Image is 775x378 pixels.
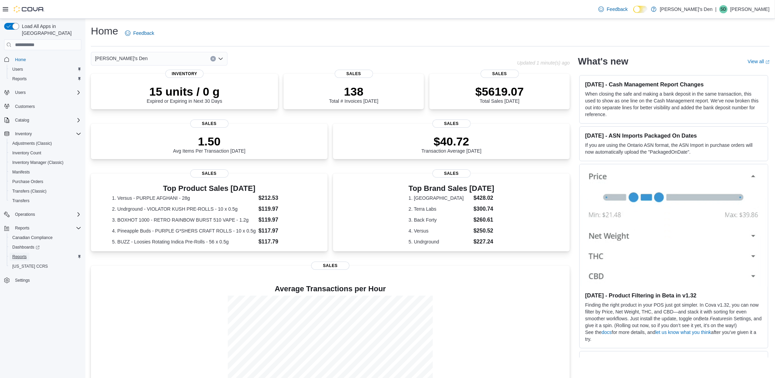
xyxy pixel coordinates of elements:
span: Reports [15,225,29,231]
h3: [DATE] - Cash Out & Safe Close Changes [585,357,762,364]
span: Users [10,65,81,73]
button: Settings [1,275,84,285]
em: Beta Features [698,316,729,321]
a: Reports [10,75,29,83]
dd: $212.53 [259,194,306,202]
h3: [DATE] - Cash Management Report Changes [585,81,762,88]
a: docs [601,330,612,335]
p: | [715,5,717,13]
p: [PERSON_NAME]'s Den [660,5,712,13]
span: Inventory [165,70,204,78]
span: Transfers (Classic) [12,188,46,194]
dd: $227.24 [473,238,494,246]
span: Operations [15,212,35,217]
button: Inventory [12,130,34,138]
dd: $117.97 [259,227,306,235]
dt: 1. [GEOGRAPHIC_DATA] [409,195,471,201]
dt: 4. Pineapple Buds - PURPLE G*SHERS CRAFT ROLLS - 10 x 0.5g [112,227,256,234]
span: Transfers [12,198,29,204]
div: Transaction Average [DATE] [421,135,482,154]
a: Feedback [596,2,630,16]
div: Total # Invoices [DATE] [329,85,378,104]
button: Catalog [1,115,84,125]
span: Adjustments (Classic) [10,139,81,148]
span: Settings [15,278,30,283]
nav: Complex example [4,52,81,303]
a: Canadian Compliance [10,234,55,242]
p: Updated 1 minute(s) ago [517,60,570,66]
button: Home [1,54,84,64]
span: Dashboards [12,244,40,250]
span: Inventory [12,130,81,138]
span: Home [15,57,26,62]
span: Dashboards [10,243,81,251]
dd: $300.74 [473,205,494,213]
p: 15 units / 0 g [147,85,222,98]
button: Transfers (Classic) [7,186,84,196]
button: Reports [7,252,84,262]
span: Feedback [133,30,154,37]
dt: 4. Versus [409,227,471,234]
a: Dashboards [10,243,42,251]
a: Settings [12,276,32,284]
a: [US_STATE] CCRS [10,262,51,270]
a: Feedback [122,26,157,40]
button: Clear input [210,56,216,61]
dt: 2. Undrground - VIOLATOR KUSH PRE-ROLLS - 10 x 0.5g [112,206,256,212]
button: Reports [7,74,84,84]
svg: External link [765,60,770,64]
a: Inventory Manager (Classic) [10,158,66,167]
button: Users [7,65,84,74]
h1: Home [91,24,118,38]
a: Transfers (Classic) [10,187,49,195]
span: Purchase Orders [10,178,81,186]
a: Purchase Orders [10,178,46,186]
button: Customers [1,101,84,111]
span: Catalog [12,116,81,124]
span: Load All Apps in [GEOGRAPHIC_DATA] [19,23,81,37]
h3: [DATE] - Product Filtering in Beta in v1.32 [585,292,762,299]
button: Inventory [1,129,84,139]
span: Home [12,55,81,64]
input: Dark Mode [633,6,648,13]
button: Reports [1,223,84,233]
dt: 3. BOXHOT 1000 - RETRO RAINBOW BURST 510 VAPE - 1.2g [112,216,256,223]
p: $5619.07 [475,85,524,98]
span: Reports [12,254,27,260]
button: Reports [12,224,32,232]
span: Inventory Manager (Classic) [10,158,81,167]
button: Users [1,88,84,97]
div: Shawn Dang [719,5,728,13]
button: Transfers [7,196,84,206]
span: Inventory Count [12,150,41,156]
button: Manifests [7,167,84,177]
a: Inventory Count [10,149,44,157]
button: Canadian Compliance [7,233,84,242]
span: Sales [190,120,229,128]
span: Purchase Orders [12,179,43,184]
span: Reports [10,253,81,261]
span: Users [12,67,23,72]
span: Reports [12,224,81,232]
span: [US_STATE] CCRS [12,264,48,269]
h3: Top Brand Sales [DATE] [409,184,494,193]
span: Sales [190,169,229,178]
span: Customers [15,104,35,109]
span: Manifests [12,169,30,175]
span: Canadian Compliance [12,235,53,240]
dd: $117.79 [259,238,306,246]
dd: $260.61 [473,216,494,224]
a: Dashboards [7,242,84,252]
dt: 2. Terra Labs [409,206,471,212]
a: View allExternal link [748,59,770,64]
p: See the for more details, and after you’ve given it a try. [585,329,762,342]
dd: $428.02 [473,194,494,202]
dd: $119.97 [259,205,306,213]
a: Manifests [10,168,32,176]
span: Sales [432,120,471,128]
a: let us know what you think [655,330,711,335]
div: Avg Items Per Transaction [DATE] [173,135,246,154]
span: Washington CCRS [10,262,81,270]
p: 1.50 [173,135,246,148]
button: Catalog [12,116,32,124]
